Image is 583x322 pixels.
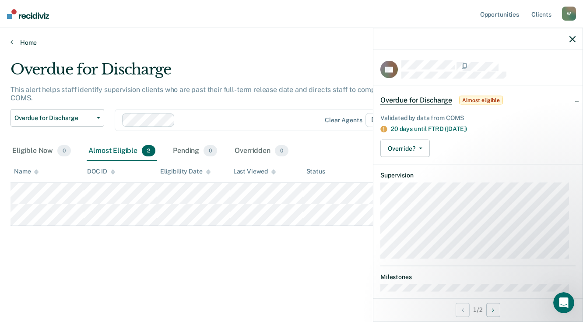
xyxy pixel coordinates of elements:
div: Eligible Now [11,142,73,161]
span: 0 [57,145,71,156]
span: Overdue for Discharge [380,96,452,105]
dt: Milestones [380,273,576,281]
div: Last Viewed [233,168,276,175]
div: DOC ID [87,168,115,175]
button: Override? [380,140,430,157]
div: Overridden [233,142,290,161]
div: Status [306,168,325,175]
iframe: Intercom live chat [553,292,574,313]
span: 0 [275,145,288,156]
div: W [562,7,576,21]
button: Previous Opportunity [456,303,470,317]
span: 0 [204,145,217,156]
div: 1 / 2 [373,298,583,321]
div: 20 days until FTRD ([DATE]) [391,125,576,133]
div: Overdue for DischargeAlmost eligible [373,86,583,114]
div: Clear agents [325,117,362,124]
span: 2 [142,145,155,156]
dt: Supervision [380,172,576,179]
div: Eligibility Date [160,168,211,175]
a: Home [11,39,572,46]
div: Overdue for Discharge [11,60,448,85]
img: Recidiviz [7,9,49,19]
span: Almost eligible [459,96,503,105]
div: Name [14,168,39,175]
span: D8 [365,113,393,127]
div: Almost Eligible [87,142,157,161]
div: Validated by data from COMS [380,114,576,122]
button: Next Opportunity [486,303,500,317]
p: This alert helps staff identify supervision clients who are past their full-term release date and... [11,85,441,102]
div: Pending [171,142,219,161]
span: Overdue for Discharge [14,114,93,122]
